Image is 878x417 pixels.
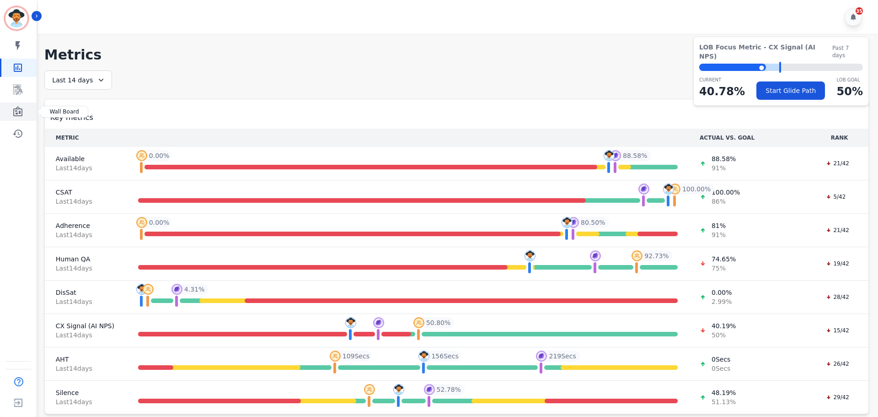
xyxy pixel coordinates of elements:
img: profile-pic [345,317,356,328]
img: profile-pic [568,217,579,228]
span: 51.13 % [712,397,736,406]
img: profile-pic [604,150,615,161]
div: ⬤ [699,64,766,71]
span: 156 Secs [431,352,458,361]
span: 52.78 % [437,385,461,394]
div: 21/42 [821,226,854,235]
div: 15/42 [821,326,854,335]
div: Last 14 days [44,70,112,90]
span: Last 14 day s [56,364,116,373]
img: profile-pic [424,384,435,395]
img: profile-pic [525,250,535,261]
img: profile-pic [536,351,547,362]
span: Key metrics [50,112,93,123]
img: profile-pic [413,317,424,328]
span: 50 % [712,330,736,340]
th: ACTUAL VS. GOAL [689,129,810,147]
span: 0 Secs [712,364,730,373]
img: profile-pic [373,317,384,328]
span: Silence [56,388,116,397]
span: 0.00 % [149,151,169,160]
div: 29/42 [821,393,854,402]
span: 100.00 % [712,188,740,197]
div: 21/42 [821,159,854,168]
span: Last 14 day s [56,297,116,306]
img: profile-pic [136,217,147,228]
img: profile-pic [418,351,429,362]
img: profile-pic [393,384,404,395]
span: Past 7 days [832,44,863,59]
span: 4.31 % [184,285,204,294]
span: 0.00 % [149,218,169,227]
img: profile-pic [171,284,182,295]
span: 75 % [712,264,736,273]
p: 50 % [837,83,863,100]
span: 88.58 % [623,151,647,160]
span: LOB Focus Metric - CX Signal (AI NPS) [699,43,832,61]
span: Human QA [56,255,116,264]
p: LOB Goal [837,76,863,83]
img: profile-pic [364,384,375,395]
span: Available [56,154,116,163]
span: 0 Secs [712,355,730,364]
img: profile-pic [590,250,601,261]
h1: Metrics [44,47,869,63]
img: profile-pic [632,250,642,261]
img: profile-pic [562,217,573,228]
span: Last 14 day s [56,397,116,406]
span: 80.50 % [581,218,605,227]
button: Start Glide Path [756,81,825,100]
span: Last 14 day s [56,264,116,273]
div: 35 [856,7,863,15]
span: CX Signal (AI NPS) [56,321,116,330]
p: CURRENT [699,76,745,83]
th: METRIC [45,129,127,147]
img: profile-pic [610,150,621,161]
div: 19/42 [821,259,854,268]
img: profile-pic [669,184,680,195]
span: 40.19 % [712,321,736,330]
div: 26/42 [821,359,854,368]
span: AHT [56,355,116,364]
span: Last 14 day s [56,163,116,173]
img: profile-pic [143,284,154,295]
span: 92.73 % [644,251,669,260]
img: Bordered avatar [5,7,27,29]
span: 81 % [712,221,726,230]
span: 109 Secs [343,352,369,361]
span: 48.19 % [712,388,736,397]
div: 28/42 [821,292,854,302]
span: 0.00 % [712,288,732,297]
div: 5/42 [821,192,850,201]
img: profile-pic [663,184,674,195]
span: Last 14 day s [56,330,116,340]
span: 88.58 % [712,154,736,163]
p: 40.78 % [699,83,745,100]
img: profile-pic [136,150,147,161]
span: Adherence [56,221,116,230]
span: 91 % [712,230,726,239]
span: Last 14 day s [56,197,116,206]
span: 91 % [712,163,736,173]
img: profile-pic [136,284,147,295]
span: 2.99 % [712,297,732,306]
span: DisSat [56,288,116,297]
span: Last 14 day s [56,230,116,239]
span: CSAT [56,188,116,197]
img: profile-pic [638,184,649,195]
span: 219 Secs [549,352,576,361]
span: 50.80 % [426,318,450,327]
span: 100.00 % [682,184,711,194]
th: RANK [810,129,868,147]
span: 74.65 % [712,255,736,264]
span: 86 % [712,197,740,206]
img: profile-pic [330,351,341,362]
